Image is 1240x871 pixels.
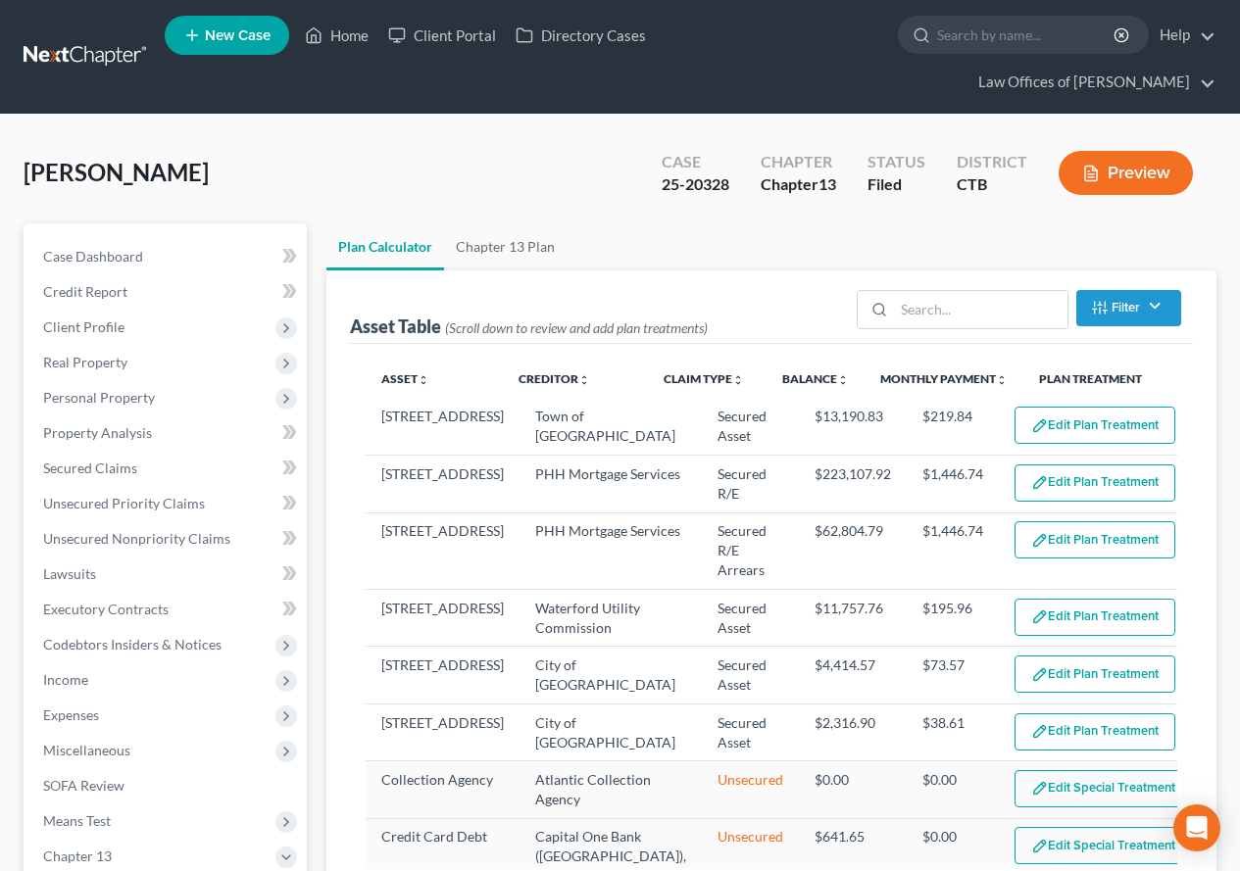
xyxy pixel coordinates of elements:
[1023,360,1177,399] th: Plan Treatment
[43,812,111,829] span: Means Test
[1015,464,1175,502] button: Edit Plan Treatment
[350,315,708,338] div: Asset Table
[43,460,137,476] span: Secured Claims
[761,173,836,196] div: Chapter
[326,223,444,270] a: Plan Calculator
[1015,521,1175,558] button: Edit Plan Treatment
[27,768,307,803] a: SOFA Review
[957,151,1027,173] div: District
[43,354,127,370] span: Real Property
[43,671,88,688] span: Income
[702,456,799,512] td: Secured R/E
[43,847,112,864] span: Chapter 13
[664,371,744,386] a: Claim Typeunfold_more
[702,647,799,703] td: Secured Asset
[799,399,907,456] td: $13,190.83
[43,777,124,794] span: SOFA Review
[205,28,271,43] span: New Case
[43,742,130,758] span: Miscellaneous
[968,65,1215,100] a: Law Offices of [PERSON_NAME]
[1031,608,1048,625] img: edit-pencil-c1479a1de80d8dea1e2430c2f745a3c6a07e9d7aa2eeffe225670001d78357a8.svg
[907,512,999,589] td: $1,446.74
[295,18,378,53] a: Home
[1015,655,1175,693] button: Edit Plan Treatment
[799,456,907,512] td: $223,107.92
[907,590,999,647] td: $195.96
[43,424,152,441] span: Property Analysis
[868,173,925,196] div: Filed
[937,17,1116,53] input: Search by name...
[662,151,729,173] div: Case
[799,590,907,647] td: $11,757.76
[520,590,702,647] td: Waterford Utility Commission
[907,761,999,818] td: $0.00
[445,319,708,336] span: (Scroll down to review and add plan treatments)
[520,647,702,703] td: City of [GEOGRAPHIC_DATA]
[27,486,307,521] a: Unsecured Priority Claims
[418,374,429,386] i: unfold_more
[799,761,907,818] td: $0.00
[702,512,799,589] td: Secured R/E Arrears
[1031,780,1048,797] img: edit-pencil-c1479a1de80d8dea1e2430c2f745a3c6a07e9d7aa2eeffe225670001d78357a8.svg
[27,556,307,592] a: Lawsuits
[1015,599,1175,636] button: Edit Plan Treatment
[520,761,702,818] td: Atlantic Collection Agency
[506,18,656,53] a: Directory Cases
[27,592,307,627] a: Executory Contracts
[43,565,96,582] span: Lawsuits
[1031,532,1048,549] img: edit-pencil-c1479a1de80d8dea1e2430c2f745a3c6a07e9d7aa2eeffe225670001d78357a8.svg
[837,374,849,386] i: unfold_more
[1076,290,1181,326] button: Filter
[366,512,520,589] td: [STREET_ADDRESS]
[366,703,520,760] td: [STREET_ADDRESS]
[1059,151,1193,195] button: Preview
[43,706,99,723] span: Expenses
[519,371,590,386] a: Creditorunfold_more
[702,761,799,818] td: Unsecured
[1015,407,1175,444] button: Edit Plan Treatment
[1031,723,1048,740] img: edit-pencil-c1479a1de80d8dea1e2430c2f745a3c6a07e9d7aa2eeffe225670001d78357a8.svg
[1015,770,1192,807] button: Edit Special Treatment
[366,647,520,703] td: [STREET_ADDRESS]
[43,601,169,617] span: Executory Contracts
[732,374,744,386] i: unfold_more
[578,374,590,386] i: unfold_more
[1031,666,1048,683] img: edit-pencil-c1479a1de80d8dea1e2430c2f745a3c6a07e9d7aa2eeffe225670001d78357a8.svg
[1015,827,1192,864] button: Edit Special Treatment
[43,283,127,300] span: Credit Report
[43,636,222,653] span: Codebtors Insiders & Notices
[27,521,307,556] a: Unsecured Nonpriority Claims
[1031,474,1048,491] img: edit-pencil-c1479a1de80d8dea1e2430c2f745a3c6a07e9d7aa2eeffe225670001d78357a8.svg
[761,151,836,173] div: Chapter
[43,389,155,406] span: Personal Property
[378,18,506,53] a: Client Portal
[907,456,999,512] td: $1,446.74
[1015,713,1175,750] button: Edit Plan Treatment
[366,590,520,647] td: [STREET_ADDRESS]
[1031,838,1048,854] img: edit-pencil-c1479a1de80d8dea1e2430c2f745a3c6a07e9d7aa2eeffe225670001d78357a8.svg
[799,512,907,589] td: $62,804.79
[520,703,702,760] td: City of [GEOGRAPHIC_DATA]
[782,371,849,386] a: Balanceunfold_more
[43,318,124,335] span: Client Profile
[43,495,205,511] span: Unsecured Priority Claims
[366,399,520,456] td: [STREET_ADDRESS]
[366,456,520,512] td: [STREET_ADDRESS]
[907,647,999,703] td: $73.57
[868,151,925,173] div: Status
[894,291,1067,328] input: Search...
[27,274,307,310] a: Credit Report
[702,590,799,647] td: Secured Asset
[27,451,307,486] a: Secured Claims
[818,174,836,193] span: 13
[27,239,307,274] a: Case Dashboard
[662,173,729,196] div: 25-20328
[520,399,702,456] td: Town of [GEOGRAPHIC_DATA]
[444,223,567,270] a: Chapter 13 Plan
[43,248,143,265] span: Case Dashboard
[24,158,209,186] span: [PERSON_NAME]
[799,647,907,703] td: $4,414.57
[520,512,702,589] td: PHH Mortgage Services
[702,399,799,456] td: Secured Asset
[907,399,999,456] td: $219.84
